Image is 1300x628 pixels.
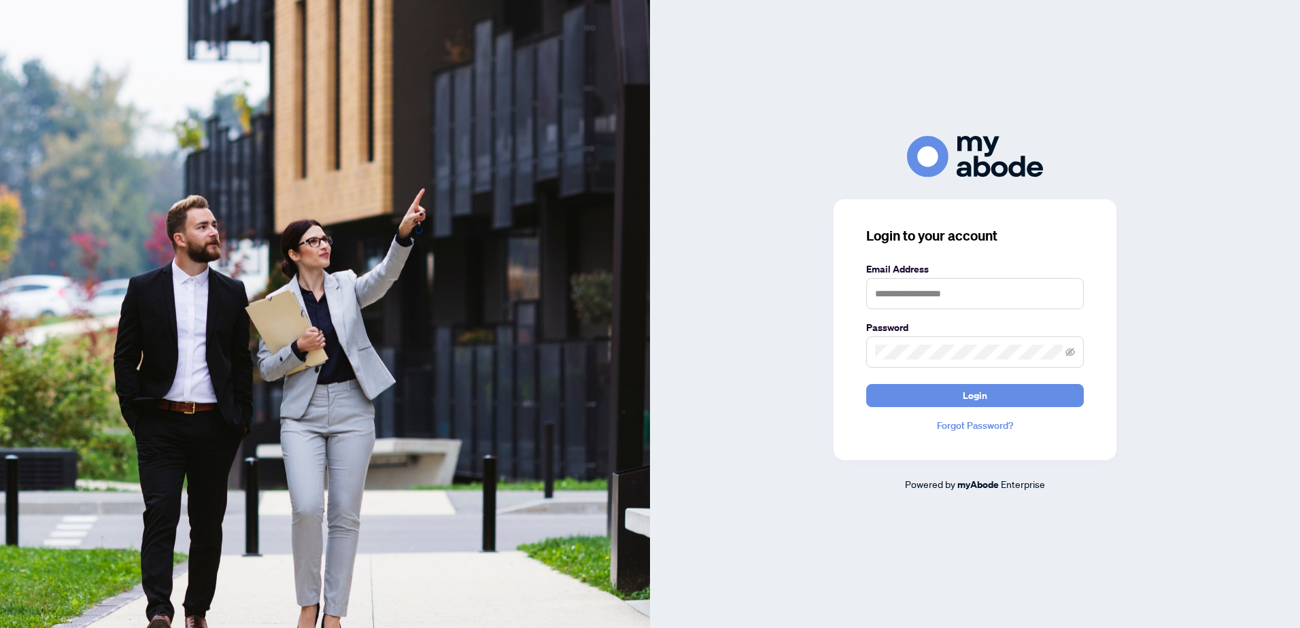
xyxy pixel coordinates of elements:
button: Login [866,384,1084,407]
span: eye-invisible [1065,347,1075,357]
label: Password [866,320,1084,335]
img: ma-logo [907,136,1043,177]
h3: Login to your account [866,226,1084,245]
span: Enterprise [1001,478,1045,490]
span: Login [963,385,987,406]
a: myAbode [957,477,999,492]
span: Powered by [905,478,955,490]
a: Forgot Password? [866,418,1084,433]
label: Email Address [866,262,1084,277]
